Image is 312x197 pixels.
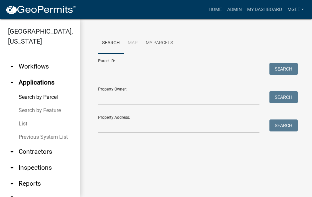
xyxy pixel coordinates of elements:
[206,3,225,16] a: Home
[8,148,16,156] i: arrow_drop_down
[8,180,16,188] i: arrow_drop_down
[142,33,177,54] a: My Parcels
[98,33,124,54] a: Search
[269,91,298,103] button: Search
[8,63,16,71] i: arrow_drop_down
[285,3,307,16] a: mgee
[269,119,298,131] button: Search
[244,3,285,16] a: My Dashboard
[269,63,298,75] button: Search
[225,3,244,16] a: Admin
[8,164,16,172] i: arrow_drop_down
[8,79,16,87] i: arrow_drop_up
